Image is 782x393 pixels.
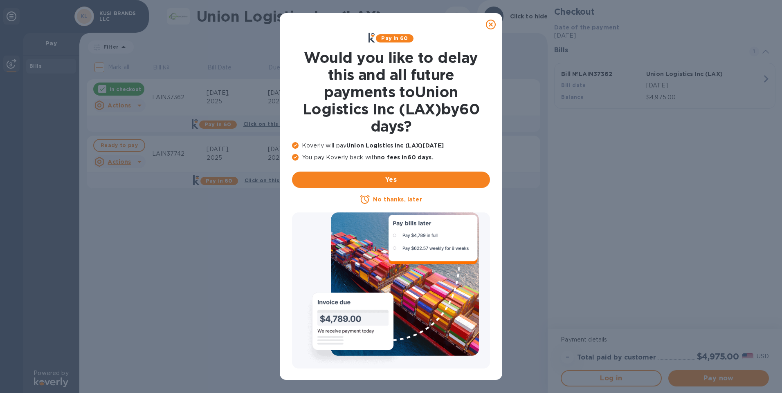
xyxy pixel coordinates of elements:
b: Union Logistics Inc (LAX) [DATE] [346,142,444,149]
p: You pay Koverly back with [292,153,490,162]
b: no fees in 60 days . [377,154,433,161]
span: Yes [299,175,483,185]
button: Yes [292,172,490,188]
u: No thanks, later [373,196,422,203]
p: Koverly will pay [292,141,490,150]
b: Pay in 60 [381,35,408,41]
h1: Would you like to delay this and all future payments to Union Logistics Inc (LAX) by 60 days ? [292,49,490,135]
